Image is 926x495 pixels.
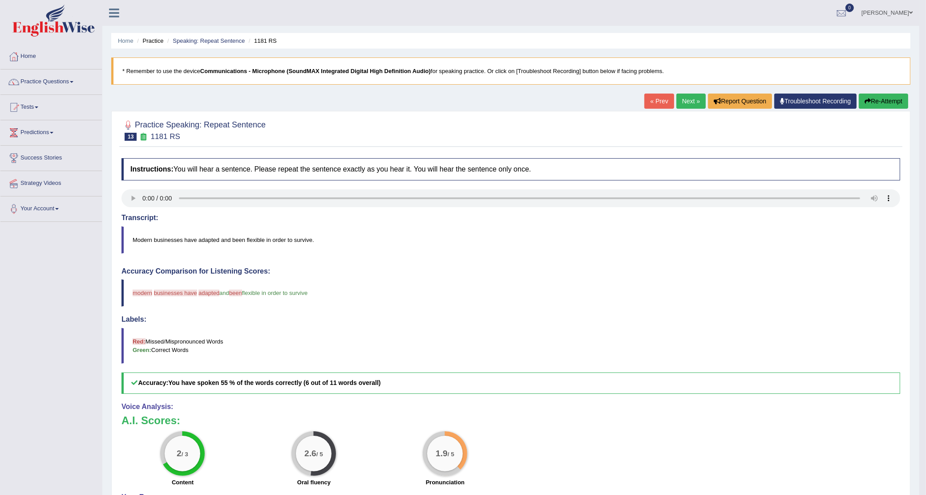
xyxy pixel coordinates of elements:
blockquote: * Remember to use the device for speaking practice. Or click on [Troubleshoot Recording] button b... [111,57,910,85]
span: modern [133,290,152,296]
a: Next » [676,94,706,109]
b: You have spoken 55 % of the words correctly (6 out of 11 words overall) [168,379,380,386]
h2: Practice Speaking: Repeat Sentence [121,119,266,141]
label: Oral fluency [297,478,331,487]
li: Practice [135,37,163,45]
span: businesses have [154,290,197,296]
h4: Accuracy Comparison for Listening Scores: [121,267,900,275]
label: Pronunciation [426,478,465,487]
blockquote: Modern businesses have adapted and been flexible in order to survive. [121,226,900,254]
button: Re-Attempt [859,94,908,109]
span: and [219,290,229,296]
b: Green: [133,347,151,353]
li: 1181 RS [247,37,277,45]
b: Instructions: [130,165,174,173]
small: 1181 RS [151,132,180,141]
a: Success Stories [0,146,102,168]
span: flexible in order to survive [242,290,307,296]
b: A.I. Scores: [121,414,180,426]
b: Red: [133,338,146,345]
small: / 3 [182,451,188,458]
a: Predictions [0,120,102,143]
big: 1.9 [436,448,448,458]
label: Content [172,478,194,487]
a: Home [0,44,102,66]
blockquote: Missed/Mispronounced Words Correct Words [121,328,900,364]
small: Exam occurring question [139,133,148,141]
button: Report Question [708,94,772,109]
span: been [229,290,242,296]
small: / 5 [316,451,323,458]
small: / 5 [448,451,454,458]
a: Speaking: Repeat Sentence [173,37,245,44]
b: Communications - Microphone (SoundMAX Integrated Digital High Definition Audio) [200,68,431,74]
a: Home [118,37,133,44]
a: Tests [0,95,102,117]
big: 2 [177,448,182,458]
span: 13 [125,133,137,141]
a: Your Account [0,196,102,219]
h4: You will hear a sentence. Please repeat the sentence exactly as you hear it. You will hear the se... [121,158,900,180]
span: adapted [198,290,219,296]
span: 0 [845,4,854,12]
a: Troubleshoot Recording [774,94,857,109]
h4: Voice Analysis: [121,403,900,411]
a: Strategy Videos [0,171,102,193]
h4: Transcript: [121,214,900,222]
h5: Accuracy: [121,372,900,393]
big: 2.6 [305,448,317,458]
a: « Prev [644,94,674,109]
h4: Labels: [121,315,900,323]
a: Practice Questions [0,70,102,92]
